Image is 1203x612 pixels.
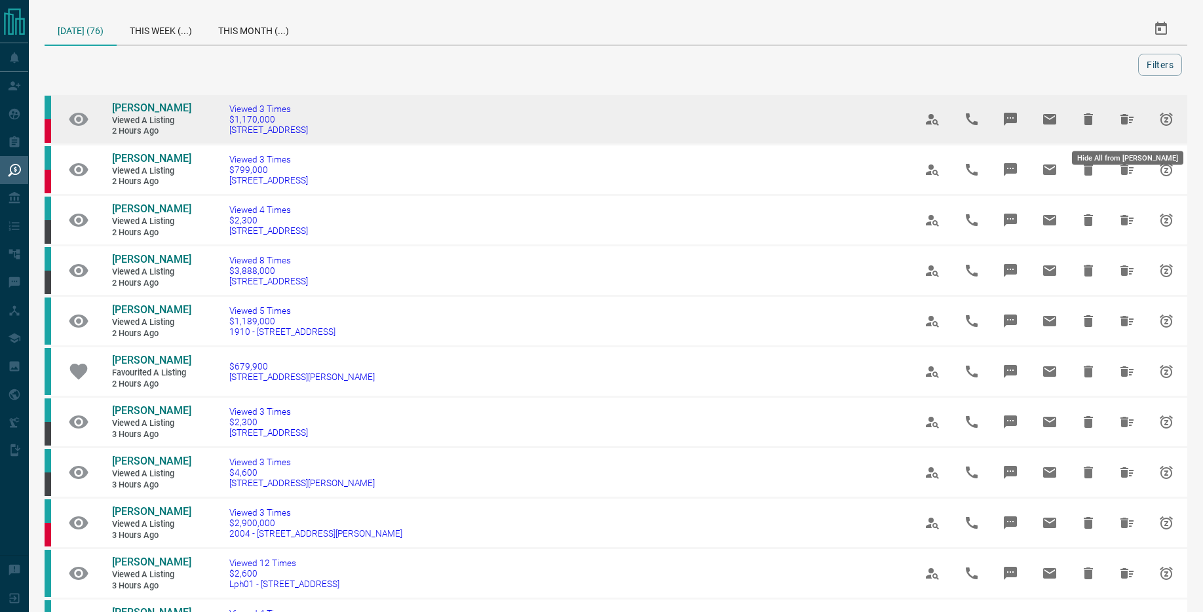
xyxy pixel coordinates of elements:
[45,499,51,523] div: condos.ca
[917,457,948,488] span: View Profile
[45,297,51,345] div: condos.ca
[1073,457,1104,488] span: Hide
[112,202,191,216] a: [PERSON_NAME]
[917,356,948,387] span: View Profile
[45,348,51,395] div: condos.ca
[1073,356,1104,387] span: Hide
[112,152,191,166] a: [PERSON_NAME]
[229,507,402,539] a: Viewed 3 Times$2,900,0002004 - [STREET_ADDRESS][PERSON_NAME]
[1151,104,1182,135] span: Snooze
[45,220,51,244] div: mrloft.ca
[229,154,308,185] a: Viewed 3 Times$799,000[STREET_ADDRESS]
[1034,154,1065,185] span: Email
[917,255,948,286] span: View Profile
[229,417,308,427] span: $2,300
[1034,356,1065,387] span: Email
[112,278,191,289] span: 2 hours ago
[229,265,308,276] span: $3,888,000
[1073,255,1104,286] span: Hide
[229,372,375,382] span: [STREET_ADDRESS][PERSON_NAME]
[229,457,375,488] a: Viewed 3 Times$4,600[STREET_ADDRESS][PERSON_NAME]
[229,326,335,337] span: 1910 - [STREET_ADDRESS]
[917,305,948,337] span: View Profile
[229,225,308,236] span: [STREET_ADDRESS]
[205,13,302,45] div: This Month (...)
[1145,13,1177,45] button: Select Date Range
[229,276,308,286] span: [STREET_ADDRESS]
[1072,151,1183,165] div: Hide All from [PERSON_NAME]
[112,455,191,469] a: [PERSON_NAME]
[229,427,308,438] span: [STREET_ADDRESS]
[1073,204,1104,236] span: Hide
[956,558,987,589] span: Call
[1151,305,1182,337] span: Snooze
[229,406,308,438] a: Viewed 3 Times$2,300[STREET_ADDRESS]
[1111,305,1143,337] span: Hide All from Hyuk Kim
[229,215,308,225] span: $2,300
[917,507,948,539] span: View Profile
[229,457,375,467] span: Viewed 3 Times
[112,176,191,187] span: 2 hours ago
[995,104,1026,135] span: Message
[45,119,51,143] div: property.ca
[45,271,51,294] div: mrloft.ca
[112,317,191,328] span: Viewed a Listing
[117,13,205,45] div: This Week (...)
[112,227,191,239] span: 2 hours ago
[229,507,402,518] span: Viewed 3 Times
[229,568,339,579] span: $2,600
[229,305,335,337] a: Viewed 5 Times$1,189,0001910 - [STREET_ADDRESS]
[229,114,308,124] span: $1,170,000
[112,267,191,278] span: Viewed a Listing
[229,316,335,326] span: $1,189,000
[112,328,191,339] span: 2 hours ago
[1151,558,1182,589] span: Snooze
[229,154,308,164] span: Viewed 3 Times
[229,406,308,417] span: Viewed 3 Times
[1073,104,1104,135] span: Hide
[112,216,191,227] span: Viewed a Listing
[229,467,375,478] span: $4,600
[956,457,987,488] span: Call
[229,204,308,215] span: Viewed 4 Times
[112,519,191,530] span: Viewed a Listing
[112,303,191,316] span: [PERSON_NAME]
[917,204,948,236] span: View Profile
[112,115,191,126] span: Viewed a Listing
[112,152,191,164] span: [PERSON_NAME]
[917,104,948,135] span: View Profile
[917,406,948,438] span: View Profile
[1034,558,1065,589] span: Email
[1073,558,1104,589] span: Hide
[112,455,191,467] span: [PERSON_NAME]
[1111,204,1143,236] span: Hide All from Aya Khost
[917,154,948,185] span: View Profile
[112,429,191,440] span: 3 hours ago
[1034,204,1065,236] span: Email
[1073,507,1104,539] span: Hide
[956,507,987,539] span: Call
[112,202,191,215] span: [PERSON_NAME]
[229,255,308,265] span: Viewed 8 Times
[956,305,987,337] span: Call
[112,404,191,418] a: [PERSON_NAME]
[995,204,1026,236] span: Message
[1111,356,1143,387] span: Hide All from Hyuk Kim
[229,558,339,589] a: Viewed 12 Times$2,600Lph01 - [STREET_ADDRESS]
[112,102,191,114] span: [PERSON_NAME]
[1034,507,1065,539] span: Email
[1151,356,1182,387] span: Snooze
[1034,457,1065,488] span: Email
[229,558,339,568] span: Viewed 12 Times
[1111,558,1143,589] span: Hide All from Jaeyoon Jin
[917,558,948,589] span: View Profile
[112,404,191,417] span: [PERSON_NAME]
[956,204,987,236] span: Call
[229,528,402,539] span: 2004 - [STREET_ADDRESS][PERSON_NAME]
[229,361,375,372] span: $679,900
[45,523,51,546] div: property.ca
[112,530,191,541] span: 3 hours ago
[112,418,191,429] span: Viewed a Listing
[229,175,308,185] span: [STREET_ADDRESS]
[45,197,51,220] div: condos.ca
